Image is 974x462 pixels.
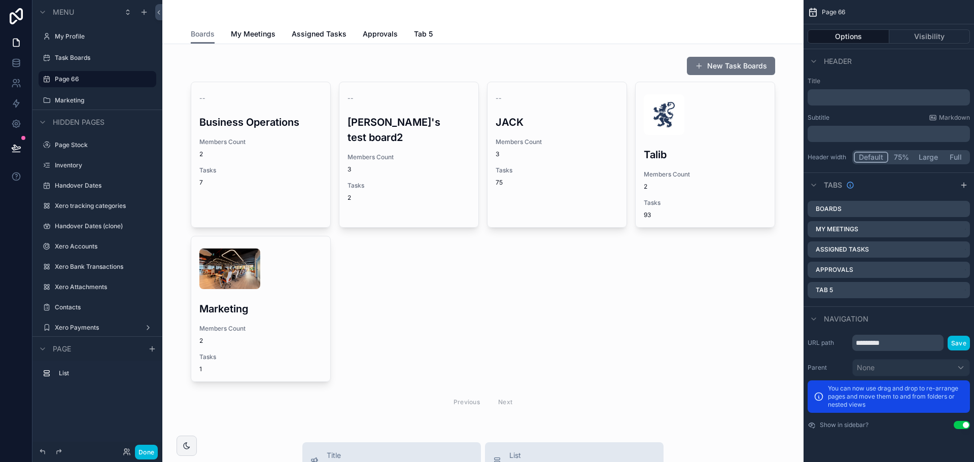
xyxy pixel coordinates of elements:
[808,364,848,372] label: Parent
[929,114,970,122] a: Markdown
[53,7,74,17] span: Menu
[808,339,848,347] label: URL path
[327,450,390,460] span: Title
[55,182,150,190] label: Handover Dates
[948,336,970,350] button: Save
[889,29,970,44] button: Visibility
[292,25,346,45] a: Assigned Tasks
[914,152,943,163] button: Large
[808,153,848,161] label: Header width
[509,450,597,460] span: List
[55,263,150,271] label: Xero Bank Transactions
[828,384,964,409] p: You can now use drag and drop to re-arrange pages and move them to and from folders or nested views
[231,29,275,39] span: My Meetings
[808,114,829,122] label: Subtitle
[363,29,398,39] span: Approvals
[824,314,868,324] span: Navigation
[857,363,875,373] span: None
[55,161,150,169] label: Inventory
[816,286,833,294] label: Tab 5
[414,25,433,45] a: Tab 5
[820,421,868,429] label: Show in sidebar?
[824,180,842,190] span: Tabs
[808,126,970,142] div: scrollable content
[854,152,888,163] button: Default
[55,32,150,41] label: My Profile
[55,222,150,230] label: Handover Dates (clone)
[135,445,158,459] button: Done
[816,245,869,254] label: Assigned Tasks
[55,141,150,149] label: Page Stock
[808,77,970,85] label: Title
[808,89,970,105] div: scrollable content
[816,205,842,213] label: Boards
[55,242,150,251] label: Xero Accounts
[943,152,968,163] button: Full
[816,266,853,274] label: Approvals
[816,225,858,233] label: My Meetings
[191,25,215,44] a: Boards
[55,54,150,62] label: Task Boards
[59,369,148,377] label: List
[53,117,105,127] span: Hidden pages
[55,202,150,210] label: Xero tracking categories
[808,29,889,44] button: Options
[852,359,970,376] button: None
[824,56,852,66] span: Header
[292,29,346,39] span: Assigned Tasks
[32,361,162,392] div: scrollable content
[55,303,150,311] label: Contacts
[231,25,275,45] a: My Meetings
[55,75,150,83] label: Page 66
[888,152,914,163] button: 75%
[939,114,970,122] span: Markdown
[191,29,215,39] span: Boards
[363,25,398,45] a: Approvals
[822,8,845,16] span: Page 66
[55,324,136,332] label: Xero Payments
[55,96,150,104] label: Marketing
[55,283,150,291] label: Xero Attachments
[414,29,433,39] span: Tab 5
[53,344,71,354] span: Page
